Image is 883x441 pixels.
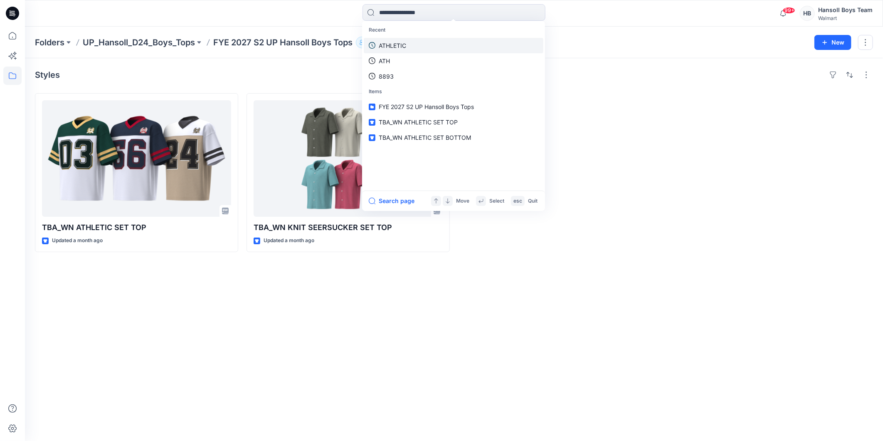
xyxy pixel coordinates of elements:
[42,222,231,233] p: TBA_WN ATHLETIC SET TOP
[800,6,815,21] div: HB
[254,100,443,217] a: TBA_WN KNIT SEERSUCKER SET TOP
[254,222,443,233] p: TBA_WN KNIT SEERSUCKER SET TOP
[35,37,64,48] a: Folders
[379,41,406,50] p: ATHLETIC
[379,72,394,81] p: 8893
[528,197,538,206] p: Quit
[379,119,458,126] span: TBA_WN ATHLETIC SET TOP
[52,236,103,245] p: Updated a month ago
[379,134,471,141] span: TBA_WN ATHLETIC SET BOTTOM
[364,69,543,84] a: 8893
[818,5,873,15] div: Hansoll Boys Team
[264,236,314,245] p: Updated a month ago
[814,35,851,50] button: New
[818,15,873,21] div: Walmart
[364,130,543,145] a: TBA_WN ATHLETIC SET BOTTOM
[364,114,543,130] a: TBA_WN ATHLETIC SET TOP
[364,84,543,99] p: Items
[213,37,353,48] p: FYE 2027 S2 UP Hansoll Boys Tops
[783,7,795,14] span: 99+
[364,99,543,114] a: FYE 2027 S2 UP Hansoll Boys Tops
[356,37,383,48] button: 45
[364,22,543,38] p: Recent
[456,197,469,206] p: Move
[379,103,474,110] span: FYE 2027 S2 UP Hansoll Boys Tops
[364,53,543,69] a: ATH
[513,197,522,206] p: esc
[489,197,504,206] p: Select
[35,70,60,80] h4: Styles
[42,100,231,217] a: TBA_WN ATHLETIC SET TOP
[369,196,414,206] button: Search page
[83,37,195,48] a: UP_Hansoll_D24_Boys_Tops
[379,57,390,65] p: ATH
[364,38,543,53] a: ATHLETIC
